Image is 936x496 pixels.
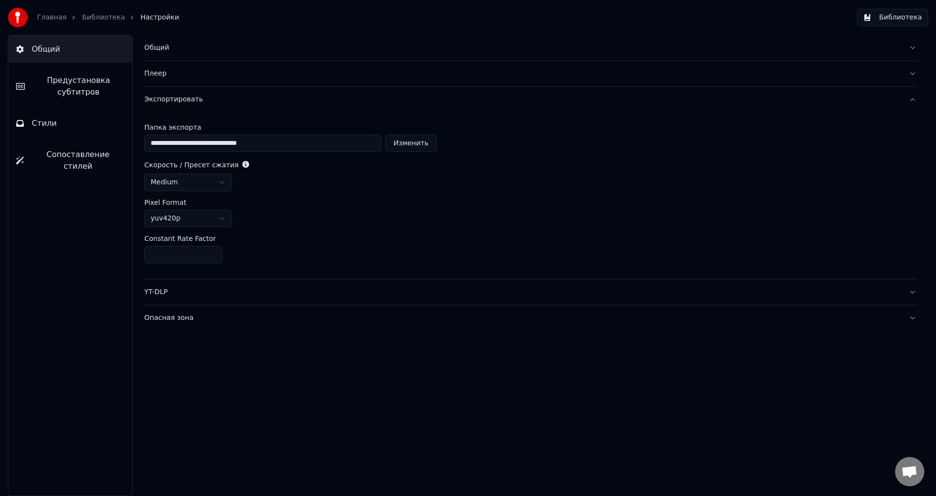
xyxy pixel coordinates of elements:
span: Стили [32,118,57,129]
div: Общий [144,43,901,53]
a: Библиотека [82,13,125,22]
nav: breadcrumb [37,13,179,22]
button: YT-DLP [144,279,916,305]
button: Стили [8,110,132,137]
div: Экспортировать [144,95,901,104]
label: Скорость / Пресет сжатия [144,161,238,168]
button: Опасная зона [144,305,916,331]
span: Сопоставление стилей [32,149,124,172]
label: Pixel Format [144,199,186,206]
label: Папка экспорта [144,124,437,131]
img: youka [8,8,27,27]
button: Предустановка субтитров [8,67,132,106]
span: Настройки [140,13,179,22]
label: Constant Rate Factor [144,235,216,242]
div: Экспортировать [144,112,916,279]
div: YT-DLP [144,287,901,297]
button: Общий [8,36,132,63]
a: Открытый чат [895,457,924,486]
div: Опасная зона [144,313,901,323]
button: Библиотека [857,9,928,26]
div: Плеер [144,69,901,79]
span: Общий [32,43,60,55]
button: Сопоставление стилей [8,141,132,180]
button: Изменить [385,135,437,152]
button: Экспортировать [144,87,916,112]
a: Главная [37,13,66,22]
button: Общий [144,35,916,60]
span: Предустановка субтитров [33,75,124,98]
button: Плеер [144,61,916,86]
